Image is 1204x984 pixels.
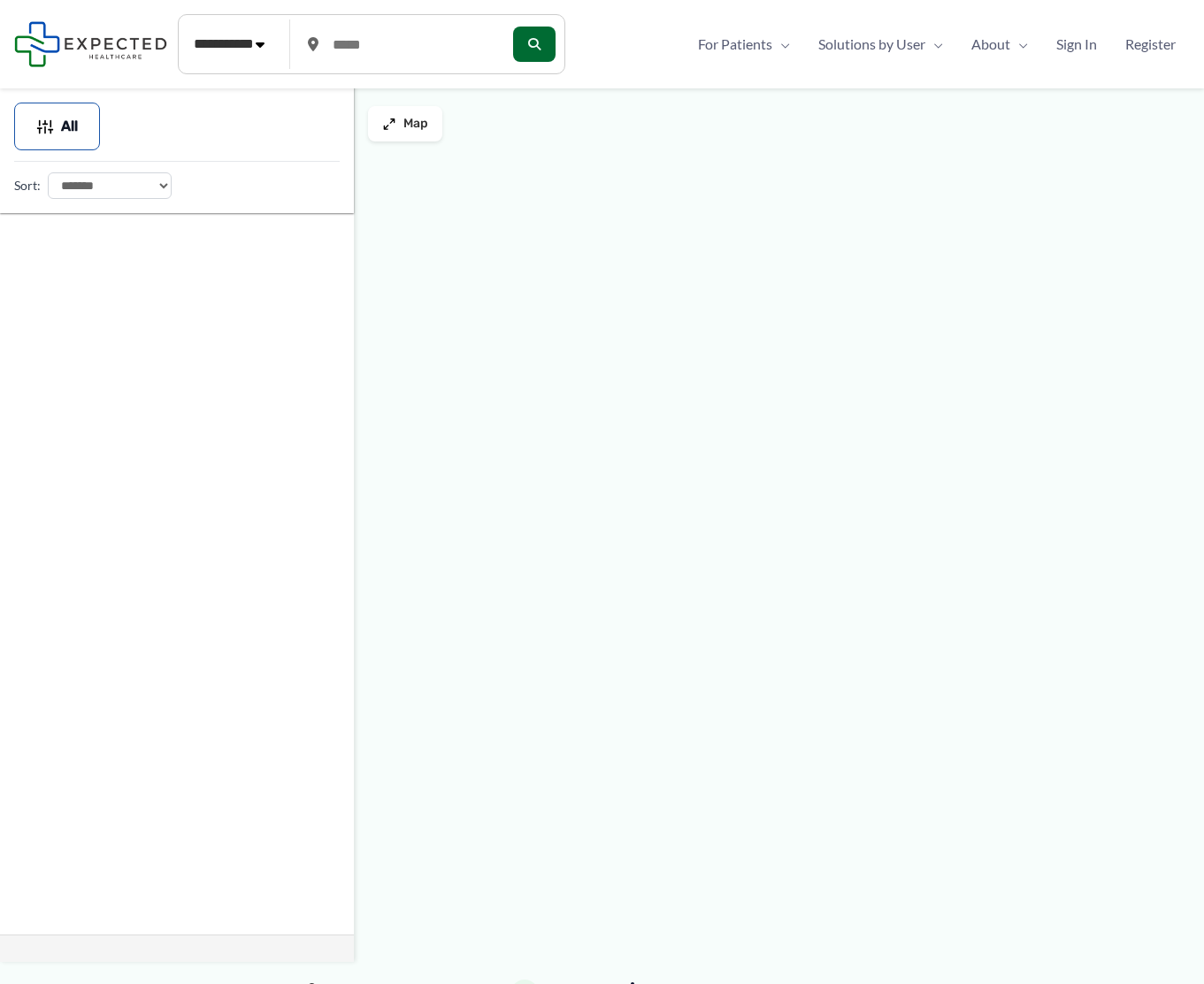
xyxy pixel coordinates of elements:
a: For PatientsMenu Toggle [684,31,804,57]
img: Expected Healthcare Logo - side, dark font, small [14,21,167,66]
span: Menu Toggle [1010,31,1028,57]
span: All [61,120,78,133]
span: Menu Toggle [772,31,790,57]
span: Sign In [1056,31,1097,57]
img: Filter [36,118,54,135]
span: For Patients [698,31,772,57]
span: Solutions by User [818,31,925,57]
img: Maximize [382,117,396,131]
span: Register [1125,31,1176,57]
a: AboutMenu Toggle [957,31,1042,57]
button: Map [368,106,442,141]
a: Register [1111,31,1190,57]
span: Map [403,117,428,132]
a: Sign In [1042,31,1111,57]
span: Menu Toggle [925,31,943,57]
a: Solutions by UserMenu Toggle [804,31,957,57]
label: Sort: [14,174,41,197]
button: All [14,103,100,150]
span: About [971,31,1010,57]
